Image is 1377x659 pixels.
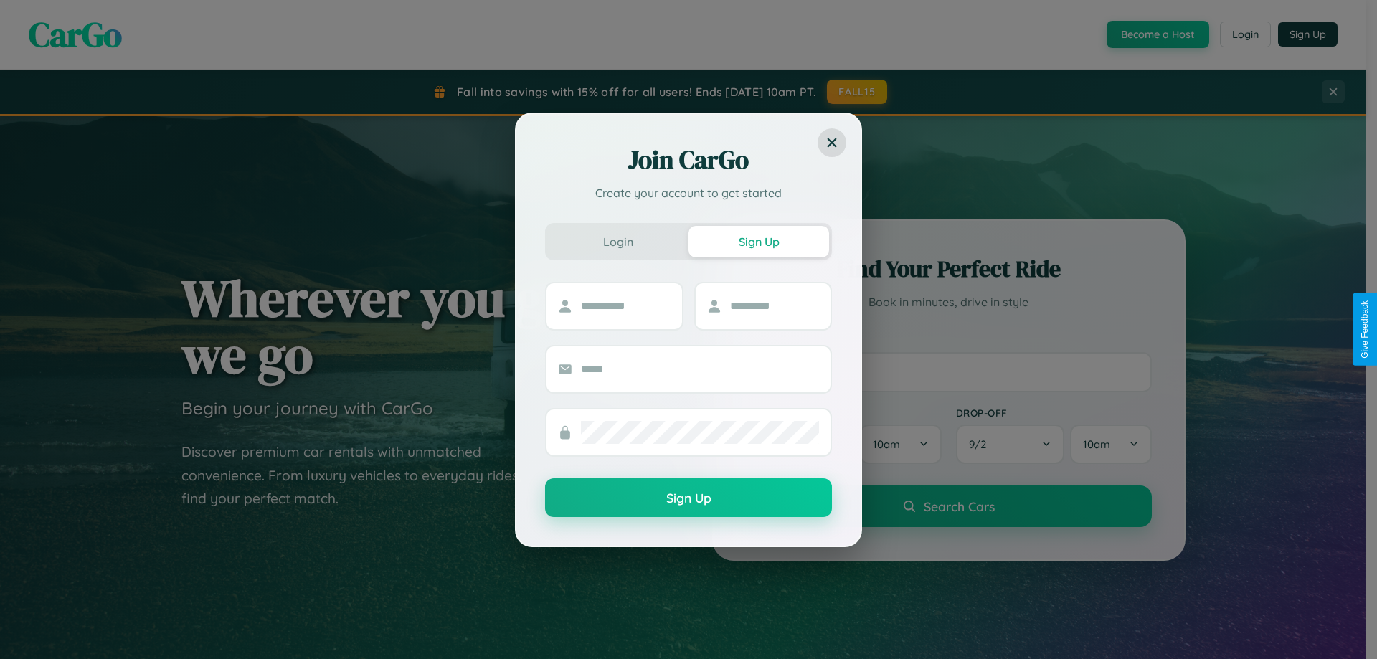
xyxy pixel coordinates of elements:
p: Create your account to get started [545,184,832,202]
h2: Join CarGo [545,143,832,177]
div: Give Feedback [1360,300,1370,359]
button: Sign Up [545,478,832,517]
button: Login [548,226,688,257]
button: Sign Up [688,226,829,257]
